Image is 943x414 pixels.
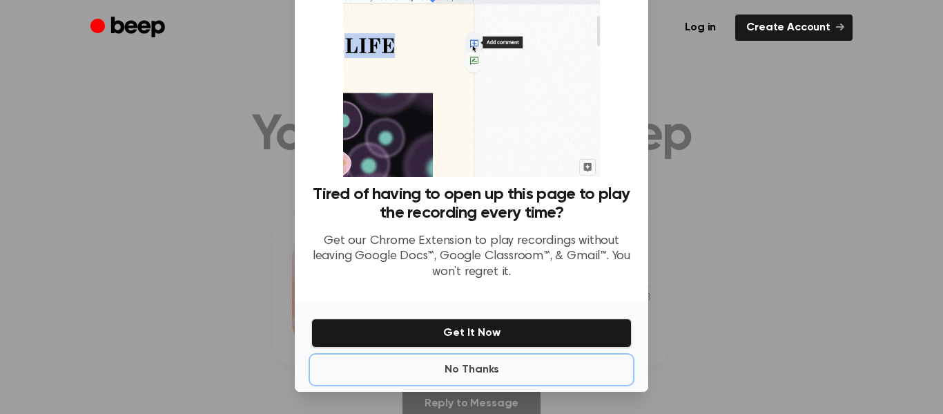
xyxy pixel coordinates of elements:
[311,319,632,348] button: Get It Now
[90,15,168,41] a: Beep
[311,356,632,384] button: No Thanks
[674,15,727,41] a: Log in
[311,234,632,281] p: Get our Chrome Extension to play recordings without leaving Google Docs™, Google Classroom™, & Gm...
[735,15,853,41] a: Create Account
[311,185,632,223] h3: Tired of having to open up this page to play the recording every time?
